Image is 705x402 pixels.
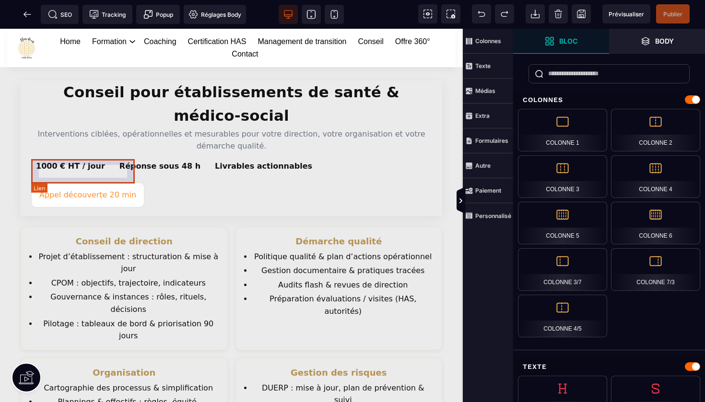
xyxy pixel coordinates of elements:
strong: Personnalisé [475,212,511,219]
span: Médias [463,79,513,103]
span: Retour [18,5,37,24]
div: Colonnes [513,91,705,109]
img: https://fleurdeviecoachingsante.fr [15,8,38,31]
li: Audits flash & revues de direction [252,250,435,263]
div: Colonne 3/7 [518,248,607,291]
span: Voir tablette [302,5,321,24]
div: Texte [513,358,705,376]
li: Gouvernance & instances : rôles, rituels, décisions [37,262,220,287]
strong: Bloc [559,37,577,45]
span: Voir les composants [418,4,437,23]
span: Publier [663,11,682,18]
strong: Paiement [475,187,501,194]
a: Formation [92,7,127,19]
strong: Colonnes [475,37,501,45]
h3: Démarche qualité [244,206,435,220]
span: Formulaires [463,128,513,153]
span: 1000 € HT / jour [31,128,110,147]
span: Livrables actionnables [210,128,317,147]
a: Certification HAS [188,7,247,19]
span: Capture d'écran [441,4,460,23]
a: Management de transition [258,7,346,19]
a: Conseil [358,7,383,19]
strong: Médias [475,87,495,94]
span: Popup [143,10,173,19]
span: Afficher les vues [513,187,523,216]
span: Voir mobile [325,5,344,24]
span: Texte [463,54,513,79]
strong: Texte [475,62,491,69]
span: Voir bureau [279,5,298,24]
span: Enregistrer [572,4,591,23]
div: Colonne 3 [518,155,607,198]
div: Colonne 4 [611,155,700,198]
span: Défaire [472,4,491,23]
div: Colonne 4/5 [518,295,607,337]
span: Nettoyage [549,4,568,23]
span: Personnalisé [463,203,513,228]
span: Paiement [463,178,513,203]
span: SEO [48,10,72,19]
span: Métadata SEO [41,5,79,24]
span: Autre [463,153,513,178]
a: Contact [232,19,258,32]
p: Interventions ciblées, opérationnelles et mesurables pour votre direction, votre organisation et ... [31,99,432,124]
span: Importer [526,4,545,23]
h1: Conseil pour établissements de santé & médico-social [31,52,432,99]
div: Colonne 2 [611,109,700,151]
strong: Autre [475,162,491,169]
h3: Conseil de direction [29,206,220,220]
strong: Formulaires [475,137,508,144]
li: Gestion documentaire & pratiques tracées [252,236,435,248]
strong: Body [655,37,674,45]
li: Pilotage : tableaux de bord & priorisation 90 jours [37,289,220,313]
span: Créer une alerte modale [136,5,180,24]
span: Réglages Body [188,10,241,19]
span: Favicon [184,5,246,24]
div: Colonne 5 [518,202,607,244]
span: Code de suivi [82,5,132,24]
div: Colonne 6 [611,202,700,244]
span: Tracking [89,10,126,19]
li: Projet d’établissement : structuration & mise à jour [37,222,220,246]
span: Réponse sous 48 h [115,128,205,147]
li: CPOM : objectifs, trajectoire, indicateurs [37,248,220,261]
div: Colonne 1 [518,109,607,151]
span: Colonnes [463,29,513,54]
span: Rétablir [495,4,514,23]
a: Home [60,7,81,19]
li: DUERP : mise à jour, plan de prévention & suivi [252,353,435,378]
li: Cartographie des processus & simplification [37,353,220,366]
div: Colonne 7/3 [611,248,700,291]
li: Politique qualité & plan d’actions opérationnel [252,222,435,234]
li: Préparation évaluations / visites (HAS, autorités) [252,264,435,288]
span: Prévisualiser [609,11,644,18]
h3: Organisation [29,337,220,351]
span: Aperçu [602,4,650,23]
h3: Gestion des risques [244,337,435,351]
span: Enregistrer le contenu [656,4,690,23]
span: Extra [463,103,513,128]
span: Ouvrir les blocs [513,29,609,54]
a: Planifier un appel découverte de 20 minutes (nouvel onglet) [31,154,144,179]
strong: Extra [475,112,490,119]
span: Ouvrir les calques [609,29,705,54]
a: Offre 360° [395,7,430,19]
li: Plannings & effectifs : règles, équité, continuité [37,367,220,391]
a: Coaching [144,7,176,19]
